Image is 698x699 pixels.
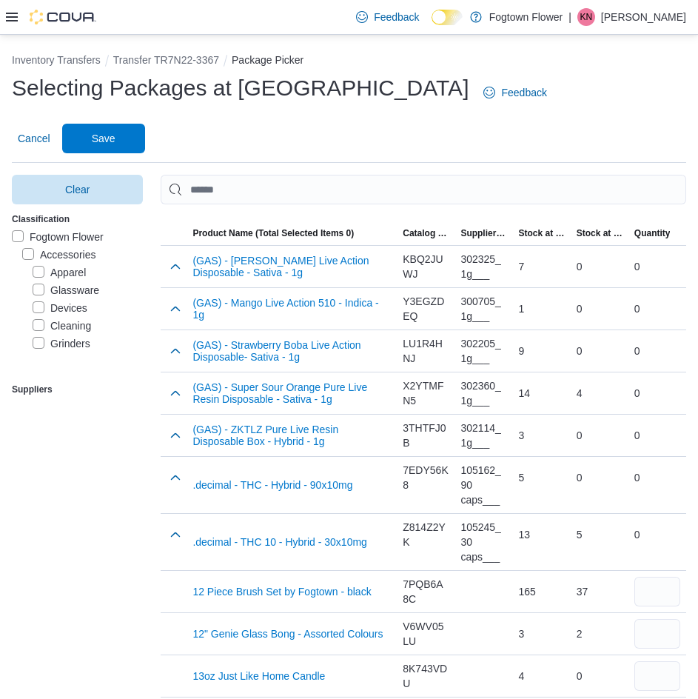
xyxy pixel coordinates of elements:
[12,384,53,395] label: Suppliers
[192,339,391,363] button: (GAS) - Strawberry Boba Live Action Disposable- Sativa - 1g
[477,78,552,107] a: Feedback
[501,85,546,100] span: Feedback
[571,221,628,245] button: Stock at Destination
[454,221,512,245] button: Supplier SKU
[374,10,419,24] span: Feedback
[397,221,454,245] button: Catalog SKU
[403,577,449,606] div: 7PQB6A8C
[577,301,623,316] div: 0
[601,8,686,26] p: [PERSON_NAME]
[62,124,145,153] button: Save
[634,227,671,239] span: Quantity
[460,378,506,408] div: 302360_1g___
[403,336,449,366] div: LU1R4HNJ
[432,10,463,25] input: Dark Mode
[403,619,449,649] div: V6WV05LU
[577,584,623,599] div: 37
[403,294,449,324] div: Y3EGZDEQ
[18,131,50,146] span: Cancel
[12,213,70,225] label: Classification
[519,344,565,358] div: 9
[113,54,219,66] button: Transfer TR7N22-3367
[519,470,565,485] div: 5
[12,124,56,153] button: Cancel
[460,520,506,564] div: 105245_30 caps___
[192,586,371,598] button: 12 Piece Brush Set by Fogtown - black
[161,175,686,204] input: Use aria labels when no actual label is in use
[12,53,686,70] nav: An example of EuiBreadcrumbs
[65,182,90,197] span: Clear
[12,73,469,103] h1: Selecting Packages at [GEOGRAPHIC_DATA]
[460,421,506,450] div: 302114_1g___
[519,227,565,239] span: Stock at Source
[460,294,506,324] div: 300705_1g___
[519,386,565,401] div: 14
[634,386,680,401] div: 0
[577,8,595,26] div: Kevon Neiven
[634,428,680,443] div: 0
[460,463,506,507] div: 105162_90 caps___
[192,424,391,447] button: (GAS) - ZKTLZ Pure Live Resin Disposable Box - Hybrid - 1g
[232,54,303,66] button: Package Picker
[577,227,623,239] span: Stock at Destination
[568,8,571,26] p: |
[192,381,391,405] button: (GAS) - Super Sour Orange Pure Live Resin Disposable - Sativa - 1g
[192,670,325,682] button: 13oz Just Like Home Candle
[33,264,86,281] label: Apparel
[33,335,90,352] label: Grinders
[403,421,449,450] div: 3THTFJ0B
[92,131,115,146] span: Save
[192,628,383,640] button: 12" Genie Glass Bong - Assorted Colours
[403,378,449,408] div: X2YTMFN5
[519,527,565,542] div: 13
[519,428,565,443] div: 3
[519,584,565,599] div: 165
[403,252,449,281] div: KBQ2JUWJ
[12,54,101,66] button: Inventory Transfers
[580,8,593,26] span: KN
[577,527,623,542] div: 5
[432,25,432,26] span: Dark Mode
[519,669,565,683] div: 4
[192,227,354,239] div: Product Name (Total Selected Items 0)
[460,227,506,239] span: Supplier SKU
[577,344,623,358] div: 0
[513,221,571,245] button: Stock at Source
[192,536,366,548] button: .decimal - THC 10 - Hybrid - 30x10mg
[519,259,565,274] div: 7
[33,317,91,335] label: Cleaning
[33,281,99,299] label: Glassware
[489,8,563,26] p: Fogtown Flower
[519,626,565,641] div: 3
[634,344,680,358] div: 0
[33,352,143,388] label: E Nails and E Rigs/Dab Pen
[577,626,623,641] div: 2
[577,259,623,274] div: 0
[519,301,565,316] div: 1
[33,299,87,317] label: Devices
[403,463,449,492] div: 7EDY56K8
[403,227,449,239] span: Catalog SKU
[30,10,96,24] img: Cova
[460,336,506,366] div: 302205_1g___
[577,669,623,683] div: 0
[192,479,352,491] button: .decimal - THC - Hybrid - 90x10mg
[12,228,104,246] label: Fogtown Flower
[634,259,680,274] div: 0
[12,175,143,204] button: Clear
[22,246,95,264] label: Accessories
[577,470,623,485] div: 0
[577,428,623,443] div: 0
[460,252,506,281] div: 302325_1g___
[403,520,449,549] div: Z814Z2YK
[350,2,425,32] a: Feedback
[192,297,391,321] button: (GAS) - Mango Live Action 510 - Indica - 1g
[634,301,680,316] div: 0
[192,255,391,278] button: (GAS) - [PERSON_NAME] Live Action Disposable - Sativa - 1g
[634,527,680,542] div: 0
[634,470,680,485] div: 0
[403,661,449,691] div: 8K743VDU
[577,386,623,401] div: 4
